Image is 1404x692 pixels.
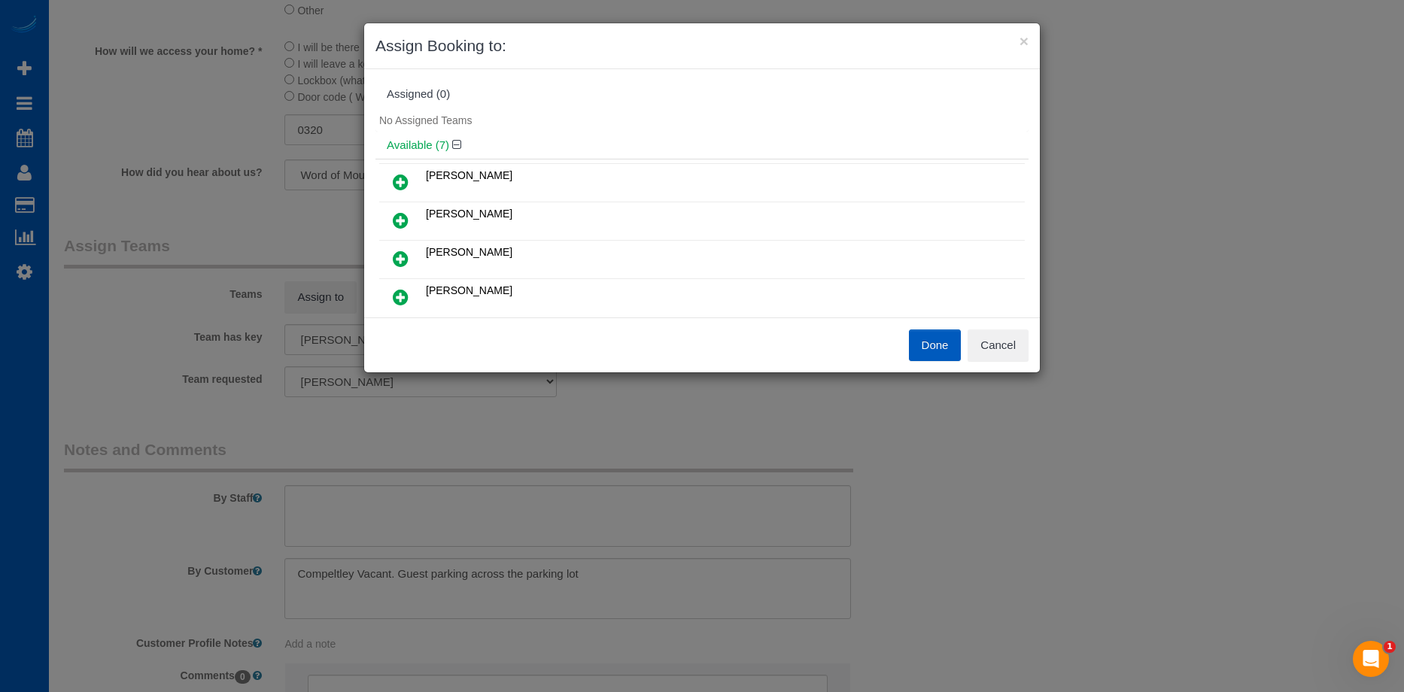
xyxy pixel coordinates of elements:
button: Cancel [968,329,1029,361]
span: No Assigned Teams [379,114,472,126]
button: × [1020,33,1029,49]
span: [PERSON_NAME] [426,246,512,258]
button: Done [909,329,962,361]
h3: Assign Booking to: [375,35,1029,57]
h4: Available (7) [387,139,1017,152]
span: [PERSON_NAME] [426,169,512,181]
span: 1 [1384,641,1396,653]
span: [PERSON_NAME] [426,208,512,220]
iframe: Intercom live chat [1353,641,1389,677]
div: Assigned (0) [387,88,1017,101]
span: [PERSON_NAME] [426,284,512,296]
